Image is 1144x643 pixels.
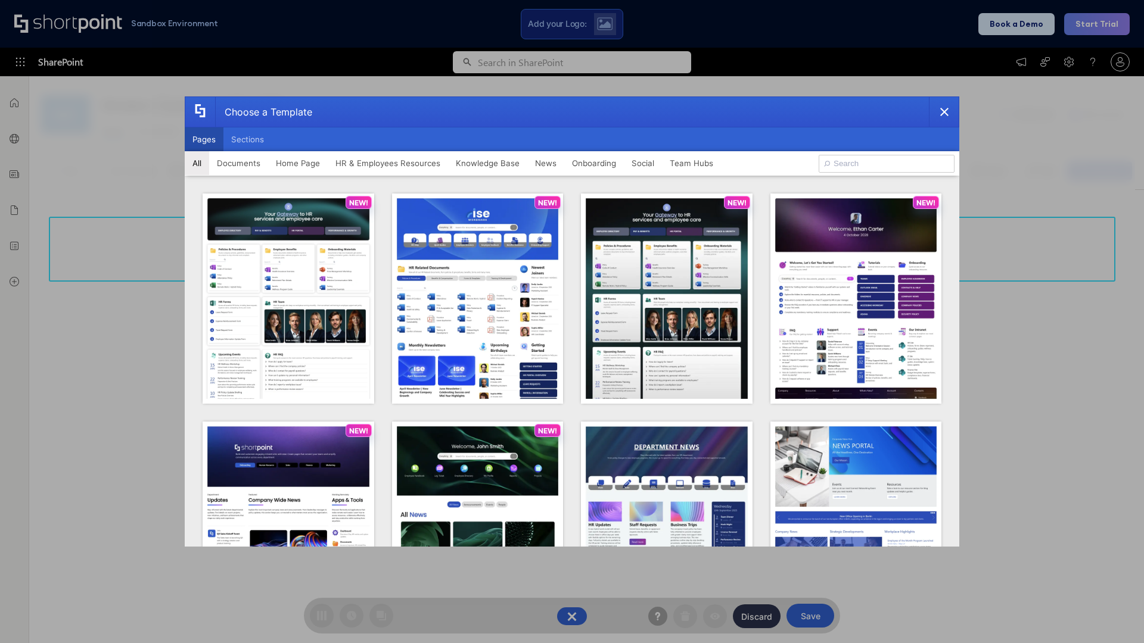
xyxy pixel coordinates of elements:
button: Knowledge Base [448,151,527,175]
button: Onboarding [564,151,624,175]
button: Sections [223,127,272,151]
iframe: Chat Widget [1084,586,1144,643]
p: NEW! [349,426,368,435]
button: Pages [185,127,223,151]
p: NEW! [349,198,368,207]
button: Documents [209,151,268,175]
div: Choose a Template [215,97,312,127]
input: Search [819,155,955,173]
button: All [185,151,209,175]
div: template selector [185,96,959,547]
button: News [527,151,564,175]
button: Social [624,151,662,175]
button: Team Hubs [662,151,721,175]
p: NEW! [916,198,935,207]
p: NEW! [538,198,557,207]
p: NEW! [538,426,557,435]
p: NEW! [728,198,747,207]
button: Home Page [268,151,328,175]
button: HR & Employees Resources [328,151,448,175]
